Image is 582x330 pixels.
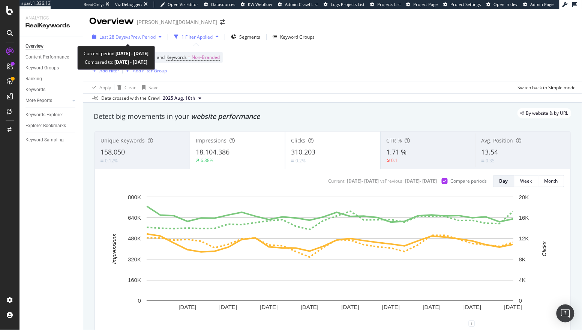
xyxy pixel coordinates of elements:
text: 0 [138,298,141,304]
text: Impressions [111,234,117,264]
button: Week [514,175,538,187]
text: [DATE] [178,304,196,310]
b: [DATE] - [DATE] [113,59,147,65]
text: 320K [128,256,141,262]
text: 4K [519,277,526,283]
div: Explorer Bookmarks [25,122,66,130]
div: Analytics [25,15,77,21]
span: 2025 Aug. 10th [163,95,195,102]
span: Projects List [377,1,401,7]
a: Keywords Explorer [25,111,78,119]
button: 2025 Aug. 10th [160,94,204,103]
span: Keywords [166,54,187,60]
a: Explorer Bookmarks [25,122,78,130]
span: 13.54 [481,147,498,156]
div: Keyword Groups [25,64,59,72]
text: 160K [128,277,141,283]
div: Viz Debugger: [115,1,142,7]
div: [PERSON_NAME][DOMAIN_NAME] [137,18,217,26]
div: Keyword Sampling [25,136,64,144]
a: Project Page [406,1,438,7]
div: Add Filter Group [133,67,167,74]
button: Save [139,81,159,93]
span: KW Webflow [248,1,272,7]
span: 1.71 % [386,147,407,156]
img: Equal [100,160,103,162]
div: 6.38% [201,157,213,163]
button: Add Filter [89,66,119,75]
text: 480K [128,235,141,242]
button: Month [538,175,564,187]
div: Compare periods [451,178,487,184]
button: Segments [228,31,263,43]
text: [DATE] [342,304,359,310]
button: Apply [89,81,111,93]
a: More Reports [25,97,70,105]
div: 0.2% [295,157,306,164]
span: Admin Page [531,1,554,7]
div: Data crossed with the Crawl [101,95,160,102]
button: Clear [114,81,136,93]
button: 1 Filter Applied [171,31,222,43]
img: Equal [291,160,294,162]
a: Projects List [370,1,401,7]
div: Switch back to Simple mode [518,84,576,91]
div: vs Previous : [380,178,404,184]
text: [DATE] [463,304,481,310]
span: CTR % [386,137,402,144]
div: Keywords [25,86,45,94]
a: Keywords [25,86,78,94]
div: Add Filter [99,67,119,74]
div: 0.35 [486,157,495,164]
a: KW Webflow [241,1,272,7]
span: Datasources [211,1,235,7]
text: Clicks [541,241,547,256]
div: Overview [25,42,43,50]
a: Content Performance [25,53,78,61]
text: [DATE] [260,304,278,310]
span: vs Prev. Period [126,34,156,40]
span: Segments [239,34,260,40]
text: 8K [519,256,526,262]
div: 1 [469,321,475,327]
span: 310,203 [291,147,315,156]
a: Keyword Groups [25,64,78,72]
div: Apply [99,84,111,91]
div: Ranking [25,75,42,83]
b: [DATE] - [DATE] [115,50,148,57]
div: legacy label [517,108,571,118]
div: [DATE] - [DATE] [347,178,379,184]
text: [DATE] [301,304,318,310]
span: Project Settings [451,1,481,7]
a: Keyword Sampling [25,136,78,144]
div: More Reports [25,97,52,105]
img: Equal [481,160,484,162]
div: ReadOnly: [84,1,104,7]
div: Overview [89,15,134,28]
span: and [157,54,165,60]
text: 0 [519,298,522,304]
text: 800K [128,194,141,200]
text: [DATE] [382,304,400,310]
div: RealKeywords [25,21,77,30]
div: Week [520,178,532,184]
div: [DATE] - [DATE] [405,178,437,184]
span: Logs Projects List [331,1,364,7]
text: 12K [519,235,529,242]
span: 18,104,386 [196,147,229,156]
span: Unique Keywords [100,137,145,144]
div: Keyword Groups [280,34,315,40]
div: 0.12% [105,157,118,164]
span: Open in dev [494,1,518,7]
text: 640K [128,214,141,221]
div: Clear [124,84,136,91]
button: Day [493,175,514,187]
div: Day [499,178,508,184]
button: Keyword Groups [270,31,318,43]
div: A chart. [101,193,559,324]
div: 1 Filter Applied [181,34,213,40]
span: Admin Crawl List [285,1,318,7]
span: Impressions [196,137,226,144]
span: Project Page [414,1,438,7]
a: Logs Projects List [324,1,364,7]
